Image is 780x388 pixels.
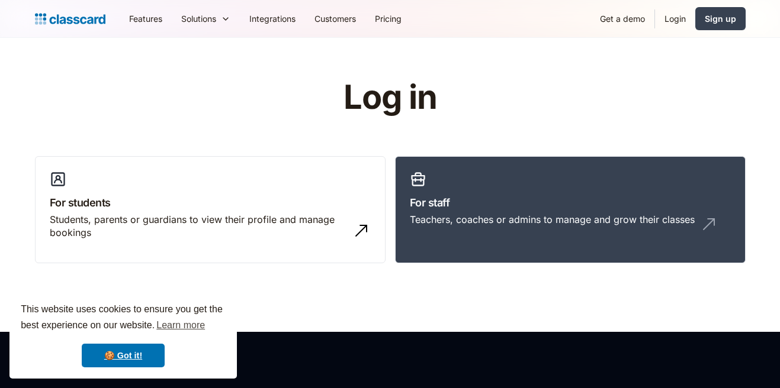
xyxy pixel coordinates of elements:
[155,316,207,334] a: learn more about cookies
[21,302,226,334] span: This website uses cookies to ensure you get the best experience on our website.
[240,5,305,32] a: Integrations
[410,195,731,211] h3: For staff
[202,79,578,116] h1: Log in
[9,291,237,379] div: cookieconsent
[695,7,746,30] a: Sign up
[82,344,165,367] a: dismiss cookie message
[395,156,746,264] a: For staffTeachers, coaches or admins to manage and grow their classes
[50,213,347,240] div: Students, parents or guardians to view their profile and manage bookings
[305,5,365,32] a: Customers
[365,5,411,32] a: Pricing
[655,5,695,32] a: Login
[50,195,371,211] h3: For students
[35,11,105,27] a: home
[410,213,695,226] div: Teachers, coaches or admins to manage and grow their classes
[705,12,736,25] div: Sign up
[172,5,240,32] div: Solutions
[35,156,386,264] a: For studentsStudents, parents or guardians to view their profile and manage bookings
[120,5,172,32] a: Features
[181,12,216,25] div: Solutions
[590,5,654,32] a: Get a demo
